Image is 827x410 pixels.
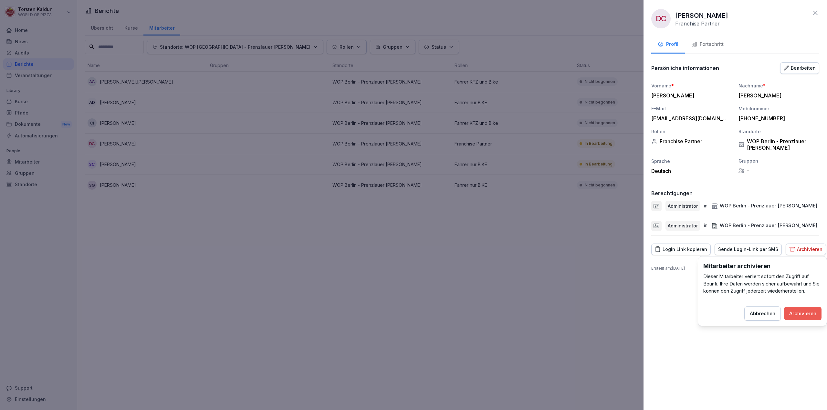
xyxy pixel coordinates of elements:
[651,36,685,54] button: Profil
[655,246,707,253] div: Login Link kopieren
[789,310,816,317] div: Archivieren
[685,36,730,54] button: Fortschritt
[651,190,693,196] p: Berechtigungen
[651,128,732,135] div: Rollen
[789,246,822,253] div: Archivieren
[651,92,729,99] div: [PERSON_NAME]
[651,168,732,174] div: Deutsch
[738,128,819,135] div: Standorte
[651,105,732,112] div: E-Mail
[711,202,817,210] div: WOP Berlin - Prenzlauer [PERSON_NAME]
[658,41,678,48] div: Profil
[675,11,728,20] p: [PERSON_NAME]
[668,222,698,229] p: Administrator
[703,262,822,270] h3: Mitarbeiter archivieren
[668,203,698,209] p: Administrator
[784,307,822,320] button: Archivieren
[651,9,671,28] div: DC
[784,65,816,72] div: Bearbeiten
[651,265,819,271] p: Erstellt am : [DATE]
[744,306,781,321] button: Abbrechen
[704,222,707,229] p: in
[738,167,819,174] div: -
[738,82,819,89] div: Nachname
[675,20,720,27] p: Franchise Partner
[651,115,729,122] div: [EMAIL_ADDRESS][DOMAIN_NAME]
[738,138,819,151] div: WOP Berlin - Prenzlauer [PERSON_NAME]
[651,65,719,71] p: Persönliche informationen
[651,244,711,255] button: Login Link kopieren
[750,310,775,317] div: Abbrechen
[786,244,826,255] button: Archivieren
[691,41,724,48] div: Fortschritt
[651,158,732,165] div: Sprache
[651,82,732,89] div: Vorname
[718,246,778,253] div: Sende Login-Link per SMS
[738,157,819,164] div: Gruppen
[738,115,816,122] div: [PHONE_NUMBER]
[711,222,817,229] div: WOP Berlin - Prenzlauer [PERSON_NAME]
[780,62,819,74] button: Bearbeiten
[703,273,822,295] p: Dieser Mitarbeiter verliert sofort den Zugriff auf Bounti. Ihre Daten werden sicher aufbewahrt un...
[738,105,819,112] div: Mobilnummer
[738,92,816,99] div: [PERSON_NAME]
[704,202,707,210] p: in
[715,244,782,255] button: Sende Login-Link per SMS
[651,138,732,145] div: Franchise Partner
